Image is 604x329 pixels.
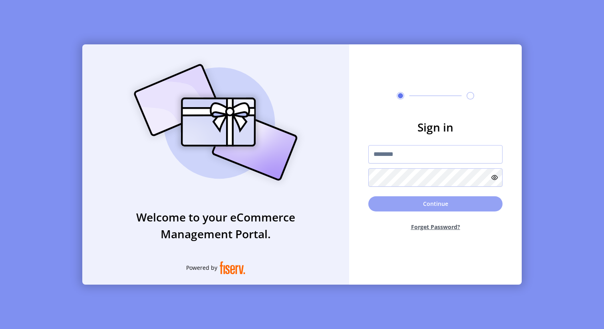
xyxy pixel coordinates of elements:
button: Forget Password? [368,216,503,237]
button: Continue [368,196,503,211]
h3: Sign in [368,119,503,136]
h3: Welcome to your eCommerce Management Portal. [82,209,349,242]
img: card_Illustration.svg [122,55,310,189]
span: Powered by [186,263,217,272]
